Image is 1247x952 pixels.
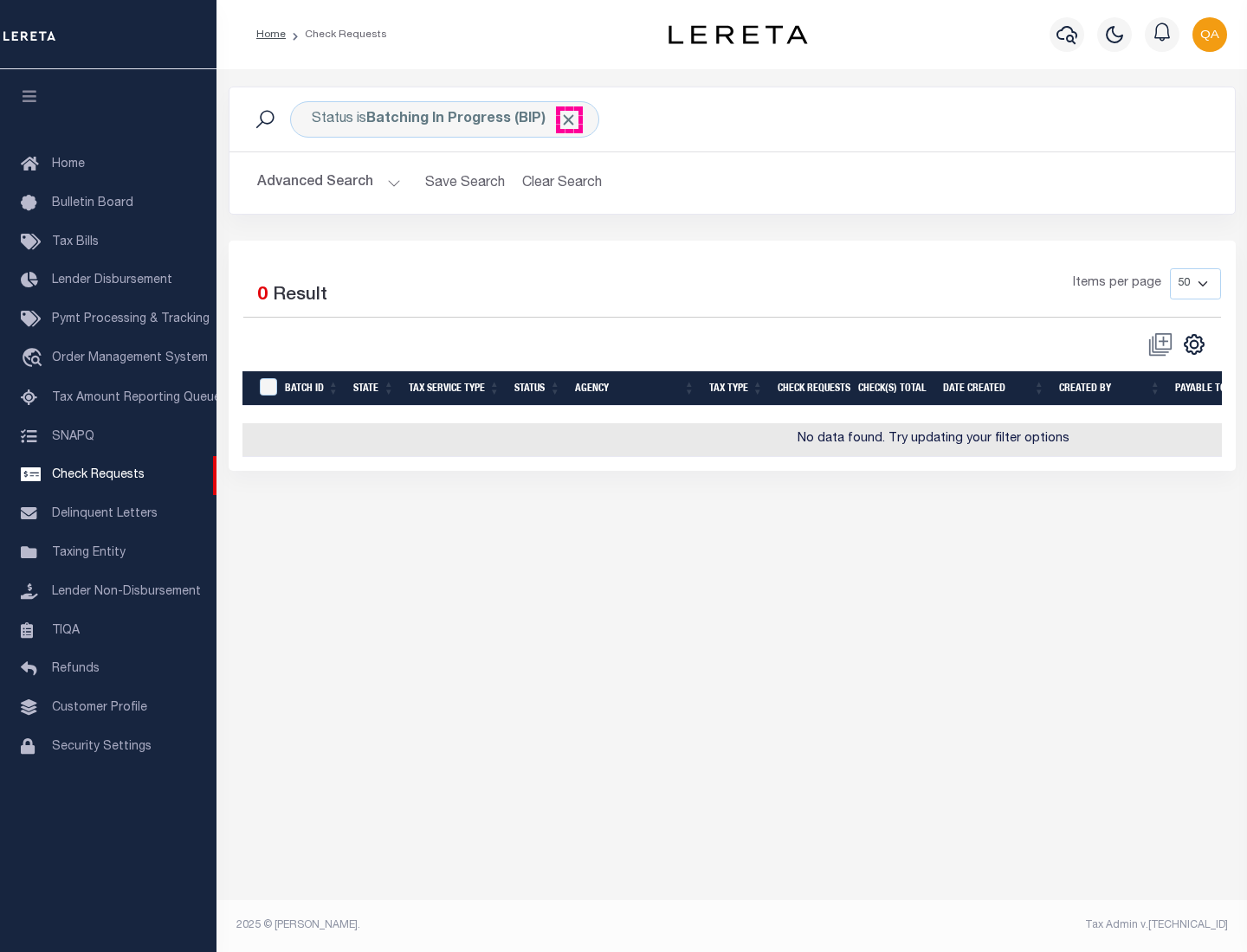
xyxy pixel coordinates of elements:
[52,197,133,209] span: Bulletin Board
[1052,371,1168,407] th: Created By: activate to sort column ascending
[223,917,733,933] div: 2025 © [PERSON_NAME].
[702,371,771,407] th: Tax Type: activate to sort column ascending
[1073,274,1161,293] span: Items per page
[257,286,268,305] span: 0
[52,586,201,598] span: Lender Non-Disbursement
[52,741,152,753] span: Security Settings
[851,371,936,407] th: Check(s) Total
[52,352,208,364] span: Order Management System
[273,282,327,310] label: Result
[52,508,158,520] span: Delinquent Letters
[257,166,401,200] button: Advanced Search
[515,166,610,200] button: Clear Search
[559,111,578,129] span: Click to Remove
[52,624,80,636] span: TIQA
[771,371,851,407] th: Check Requests
[52,236,99,248] span: Tax Bills
[52,158,85,170] span: Home
[402,371,507,407] th: Tax Service Type: activate to sort column ascending
[52,313,210,325] span: Pymt Processing & Tracking
[669,25,807,44] img: logo-dark.svg
[278,371,346,407] th: Batch Id: activate to sort column ascending
[21,348,48,370] i: travel_explore
[745,917,1228,933] div: Tax Admin v.[TECHNICAL_ID]
[52,274,172,286] span: Lender Disbursement
[366,113,578,126] b: Batching In Progress (BIP)
[1192,17,1227,52] img: svg+xml;base64,PHN2ZyB4bWxucz0iaHR0cDovL3d3dy53My5vcmcvMjAwMC9zdmciIHBvaW50ZXItZXZlbnRzPSJub25lIi...
[52,430,94,442] span: SNAPQ
[52,392,221,404] span: Tax Amount Reporting Queue
[52,547,126,559] span: Taxing Entity
[290,101,599,138] div: Status is
[286,27,387,42] li: Check Requests
[507,371,568,407] th: Status: activate to sort column ascending
[52,469,145,481] span: Check Requests
[568,371,702,407] th: Agency: activate to sort column ascending
[415,166,515,200] button: Save Search
[346,371,402,407] th: State: activate to sort column ascending
[936,371,1052,407] th: Date Created: activate to sort column ascending
[256,29,286,40] a: Home
[52,702,147,714] span: Customer Profile
[52,663,100,675] span: Refunds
